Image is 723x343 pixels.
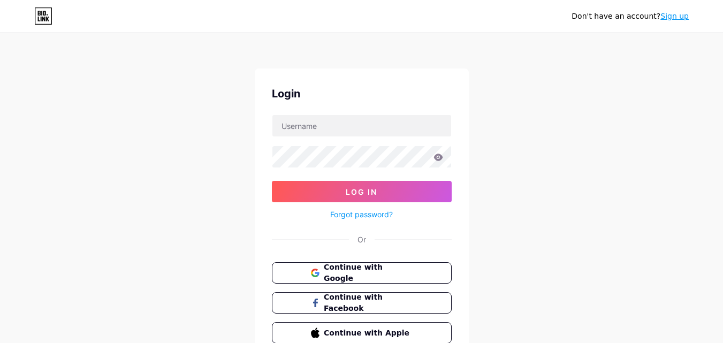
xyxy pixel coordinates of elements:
[272,115,451,136] input: Username
[357,234,366,245] div: Or
[272,292,452,314] button: Continue with Facebook
[272,86,452,102] div: Login
[324,292,412,314] span: Continue with Facebook
[330,209,393,220] a: Forgot password?
[272,262,452,284] button: Continue with Google
[660,12,689,20] a: Sign up
[346,187,377,196] span: Log In
[572,11,689,22] div: Don't have an account?
[324,327,412,339] span: Continue with Apple
[272,181,452,202] button: Log In
[324,262,412,284] span: Continue with Google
